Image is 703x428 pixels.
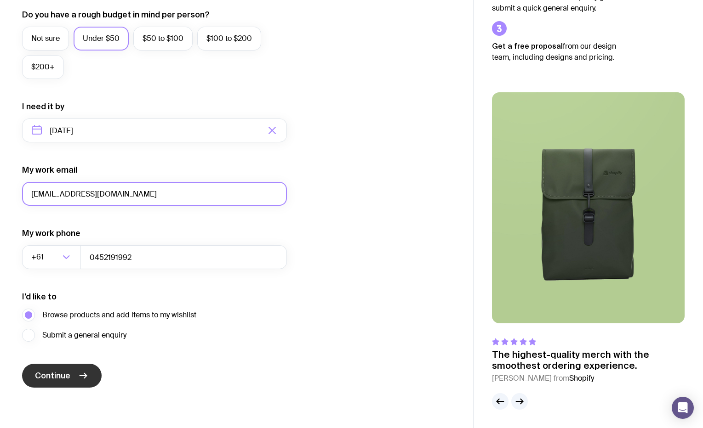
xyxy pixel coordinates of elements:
[22,27,69,51] label: Not sure
[492,42,563,50] strong: Get a free proposal
[74,27,129,51] label: Under $50
[22,118,287,142] input: Select a target date
[492,349,685,371] p: The highest-quality merch with the smoothest ordering experience.
[42,310,196,321] span: Browse products and add items to my wishlist
[46,245,60,269] input: Search for option
[492,373,685,384] cite: [PERSON_NAME] from
[80,245,287,269] input: 0400123456
[22,101,64,112] label: I need it by
[22,9,210,20] label: Do you have a rough budget in mind per person?
[35,370,70,381] span: Continue
[22,228,80,239] label: My work phone
[22,364,102,388] button: Continue
[22,55,64,79] label: $200+
[42,330,126,341] span: Submit a general enquiry
[22,291,57,302] label: I’d like to
[492,40,630,63] p: from our design team, including designs and pricing.
[31,245,46,269] span: +61
[672,397,694,419] div: Open Intercom Messenger
[22,245,81,269] div: Search for option
[197,27,261,51] label: $100 to $200
[569,373,594,383] span: Shopify
[22,164,77,175] label: My work email
[22,182,287,206] input: you@email.com
[133,27,193,51] label: $50 to $100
